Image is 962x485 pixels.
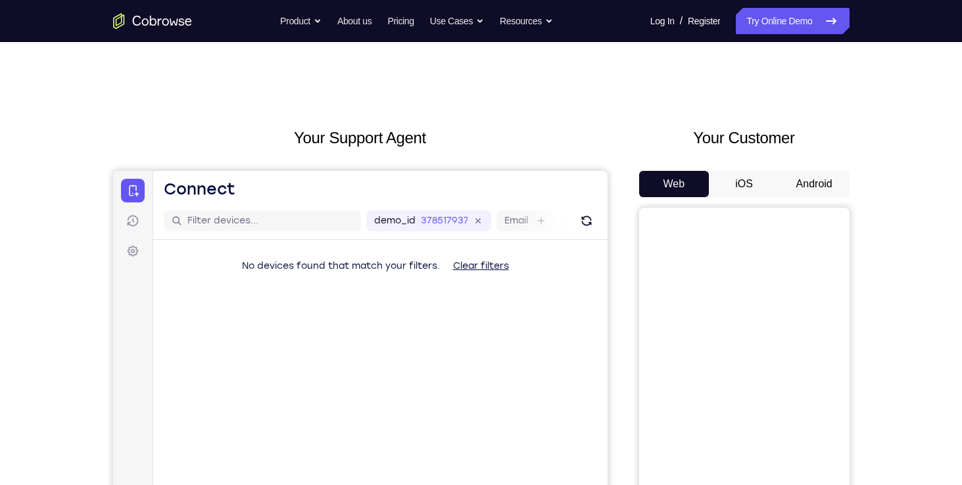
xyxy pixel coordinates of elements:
[500,8,553,34] button: Resources
[113,126,608,150] h2: Your Support Agent
[430,8,484,34] button: Use Cases
[280,8,322,34] button: Product
[113,13,192,29] a: Go to the home page
[329,82,406,108] button: Clear filters
[650,8,675,34] a: Log In
[639,171,709,197] button: Web
[680,13,683,29] span: /
[709,171,779,197] button: iOS
[779,171,850,197] button: Android
[387,8,414,34] a: Pricing
[688,8,720,34] a: Register
[129,89,327,101] span: No devices found that match your filters.
[337,8,372,34] a: About us
[228,396,307,422] button: 6-digit code
[736,8,849,34] a: Try Online Demo
[639,126,850,150] h2: Your Customer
